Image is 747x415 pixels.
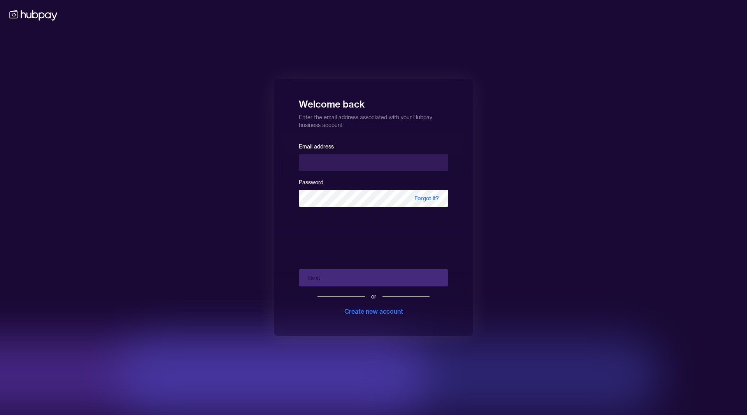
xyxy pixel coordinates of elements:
[299,110,448,129] p: Enter the email address associated with your Hubpay business account
[299,179,323,186] label: Password
[344,307,403,316] div: Create new account
[299,93,448,110] h1: Welcome back
[371,293,376,300] div: or
[299,143,334,150] label: Email address
[405,190,448,207] span: Forgot it?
